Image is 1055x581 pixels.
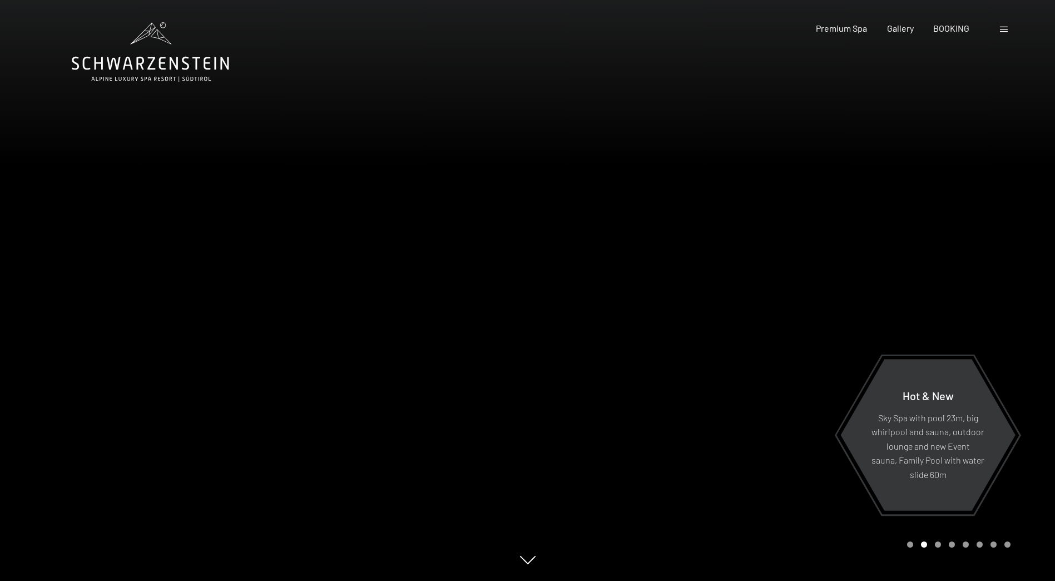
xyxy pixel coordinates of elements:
div: Carousel Page 4 [949,541,955,548]
div: Carousel Page 3 [935,541,941,548]
a: Gallery [887,23,914,33]
div: Carousel Page 1 [907,541,913,548]
a: Premium Spa [816,23,867,33]
div: Carousel Page 2 (Current Slide) [921,541,927,548]
div: Carousel Pagination [903,541,1011,548]
div: Carousel Page 6 [977,541,983,548]
div: Carousel Page 7 [990,541,997,548]
div: Carousel Page 5 [963,541,969,548]
p: Sky Spa with pool 23m, big whirlpool and sauna, outdoor lounge and new Event sauna, Family Pool w... [868,410,988,481]
div: Carousel Page 8 [1004,541,1011,548]
span: Hot & New [903,388,954,402]
a: BOOKING [933,23,969,33]
a: Hot & New Sky Spa with pool 23m, big whirlpool and sauna, outdoor lounge and new Event sauna, Fam... [840,358,1016,511]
